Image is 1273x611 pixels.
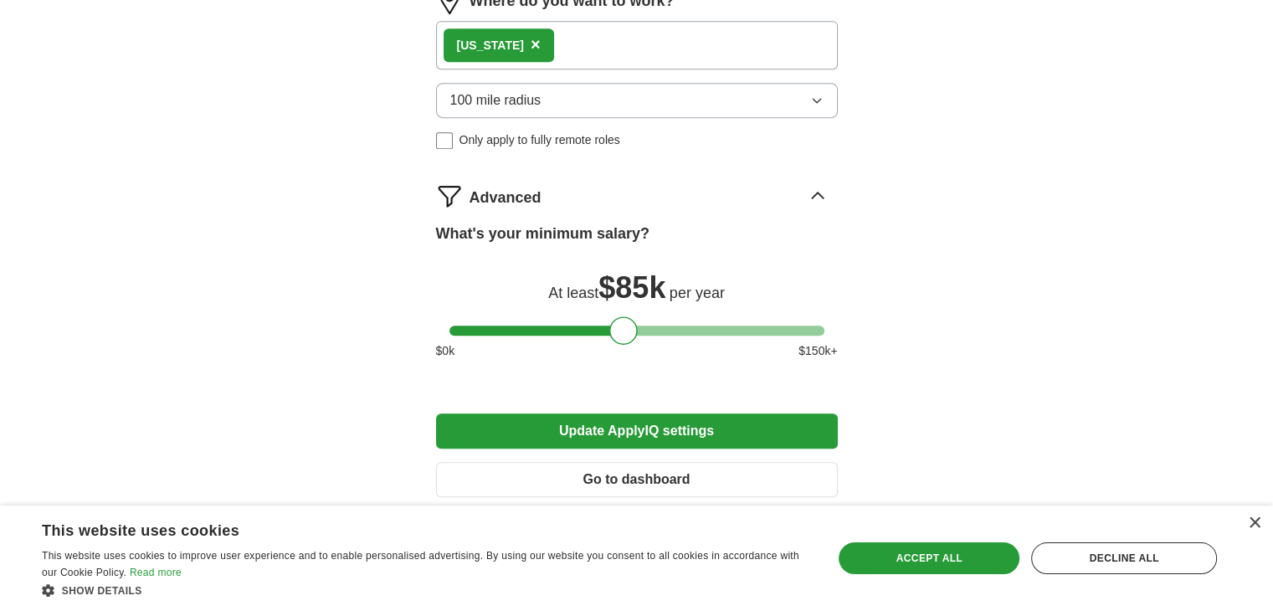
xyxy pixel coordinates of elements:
div: Accept all [839,542,1019,574]
a: Read more, opens a new window [130,567,182,578]
span: Only apply to fully remote roles [459,131,620,149]
span: 100 mile radius [450,90,542,110]
button: Go to dashboard [436,462,838,497]
div: [US_STATE] [457,37,524,54]
span: × [531,35,541,54]
span: Show details [62,585,142,597]
img: filter [436,182,463,209]
input: Only apply to fully remote roles [436,132,453,149]
span: This website uses cookies to improve user experience and to enable personalised advertising. By u... [42,550,799,578]
label: What's your minimum salary? [436,223,649,245]
div: This website uses cookies [42,516,767,541]
button: × [531,33,541,58]
button: 100 mile radius [436,83,838,118]
button: Update ApplyIQ settings [436,413,838,449]
div: Decline all [1031,542,1217,574]
span: $ 85k [598,270,665,305]
div: Close [1248,517,1260,530]
span: $ 0 k [436,342,455,360]
span: At least [548,285,598,301]
span: $ 150 k+ [798,342,837,360]
div: Show details [42,582,809,598]
span: Advanced [470,187,542,209]
span: per year [670,285,725,301]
